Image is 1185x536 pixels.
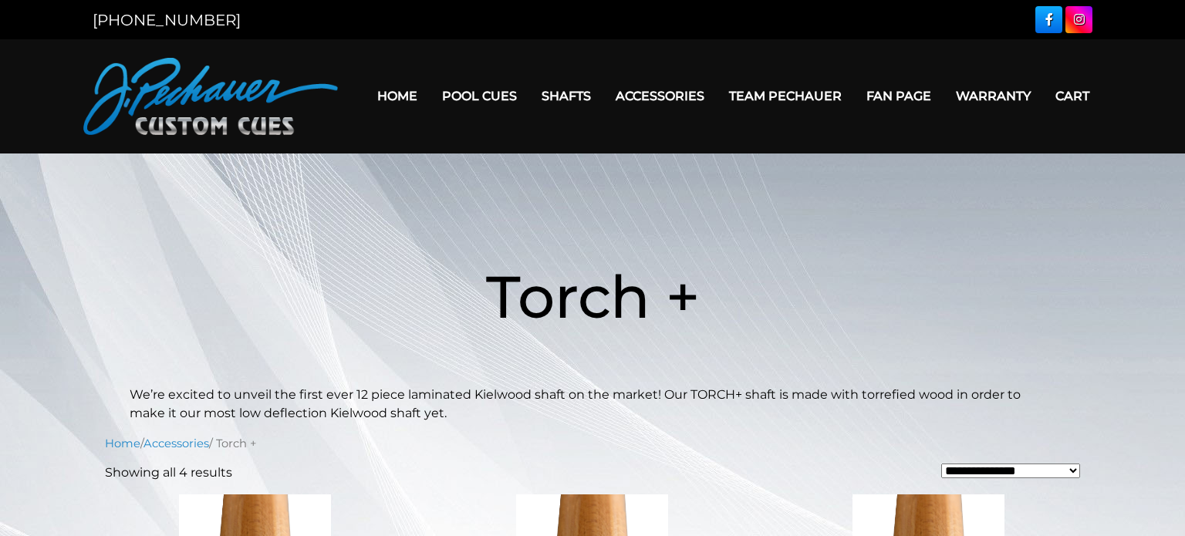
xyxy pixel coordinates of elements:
a: Warranty [944,76,1043,116]
a: Shafts [529,76,603,116]
a: Accessories [603,76,717,116]
span: Torch + [486,261,700,332]
a: Team Pechauer [717,76,854,116]
p: Showing all 4 results [105,464,232,482]
select: Shop order [941,464,1080,478]
a: Home [105,437,140,450]
a: Home [365,76,430,116]
nav: Breadcrumb [105,435,1080,452]
a: Cart [1043,76,1102,116]
p: We’re excited to unveil the first ever 12 piece laminated Kielwood shaft on the market! Our TORCH... [130,386,1055,423]
a: Pool Cues [430,76,529,116]
a: Fan Page [854,76,944,116]
img: Pechauer Custom Cues [83,58,338,135]
a: [PHONE_NUMBER] [93,11,241,29]
a: Accessories [143,437,209,450]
